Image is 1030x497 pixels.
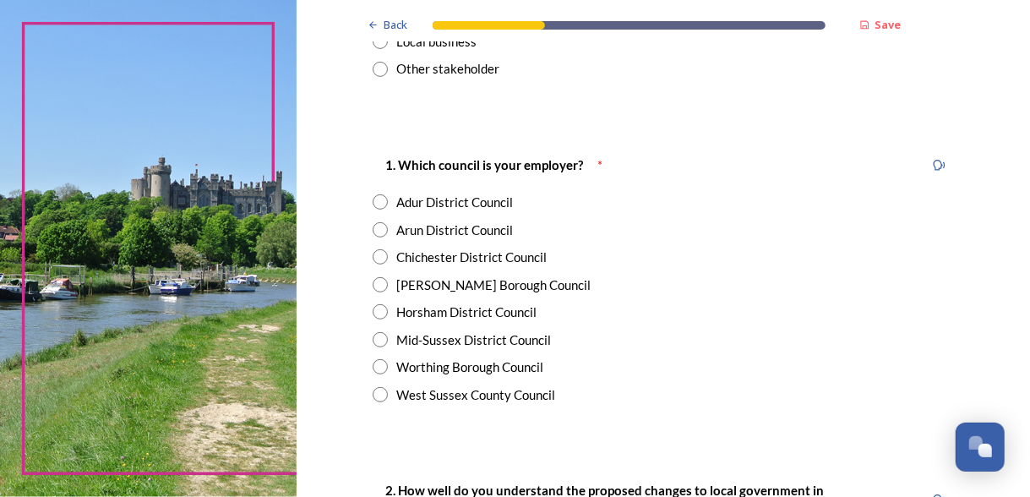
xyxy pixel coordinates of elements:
div: West Sussex County Council [396,385,555,405]
div: Horsham District Council [396,303,537,322]
div: Worthing Borough Council [396,358,543,377]
strong: Save [875,17,902,32]
div: Adur District Council [396,193,513,212]
div: Arun District Council [396,221,513,240]
span: Back [384,17,407,33]
div: Chichester District Council [396,248,547,267]
div: Other stakeholder [396,59,499,79]
strong: 1. Which council is your employer? [385,157,583,172]
button: Open Chat [956,423,1005,472]
div: Mid-Sussex District Council [396,330,551,350]
div: [PERSON_NAME] Borough Council [396,276,591,295]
